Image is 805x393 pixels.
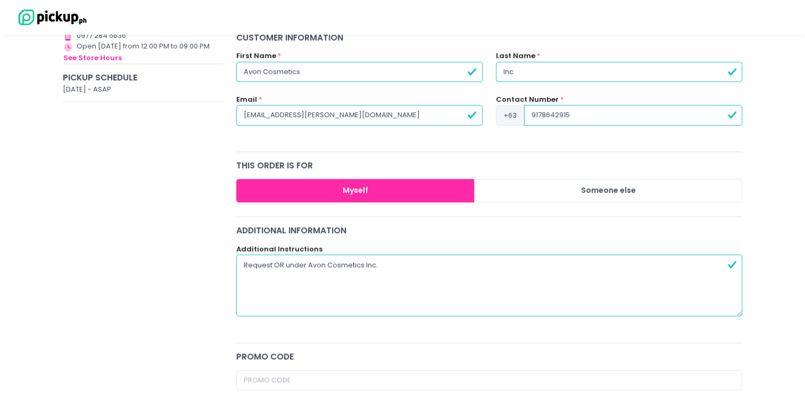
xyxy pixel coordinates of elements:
span: +63 [496,105,524,125]
input: First Name [236,62,483,82]
div: [DATE] - ASAP [63,84,223,95]
div: 0977 284 5636 [63,30,223,41]
div: Large button group [236,179,743,203]
div: Customer Information [236,31,743,44]
textarea: Request OR under Avon Cosmetics Inc. [236,255,743,316]
div: Pickup Schedule [63,71,223,84]
div: Additional Information [236,224,743,236]
label: Email [236,94,257,105]
label: Additional Instructions [236,244,322,255]
div: Open [DATE] from 12:00 PM to 09:00 PM [63,41,223,63]
img: logo [13,8,88,27]
label: First Name [236,51,276,61]
input: Email [236,105,483,125]
input: Contact Number [524,105,742,125]
button: see store hours [63,52,122,64]
button: Someone else [474,179,742,203]
div: this order is for [236,159,743,171]
label: Last Name [496,51,535,61]
label: Contact Number [496,94,559,105]
div: Promo code [236,350,743,363]
button: Myself [236,179,475,203]
input: Promo Code [236,370,743,390]
input: Last Name [496,62,742,82]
